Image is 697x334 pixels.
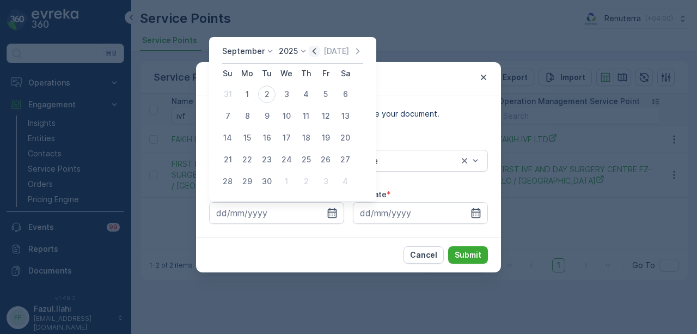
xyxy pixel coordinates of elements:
div: 17 [278,129,295,147]
div: 5 [317,86,334,103]
div: 20 [337,129,354,147]
div: 22 [239,151,256,168]
th: Thursday [296,64,316,83]
div: 2 [258,86,276,103]
div: 30 [258,173,276,190]
th: Sunday [218,64,237,83]
div: 21 [219,151,236,168]
th: Friday [316,64,335,83]
div: 13 [337,107,354,125]
p: 2025 [279,46,298,57]
div: 6 [337,86,354,103]
p: Submit [455,250,481,260]
div: 16 [258,129,276,147]
button: Submit [448,246,488,264]
div: 1 [239,86,256,103]
div: 19 [317,129,334,147]
div: 24 [278,151,295,168]
div: 11 [297,107,315,125]
div: 25 [297,151,315,168]
div: 3 [317,173,334,190]
th: Saturday [335,64,355,83]
div: 14 [219,129,236,147]
div: 8 [239,107,256,125]
div: 7 [219,107,236,125]
div: 18 [297,129,315,147]
div: 31 [219,86,236,103]
div: 2 [297,173,315,190]
div: 9 [258,107,276,125]
div: 28 [219,173,236,190]
div: 23 [258,151,276,168]
div: 12 [317,107,334,125]
div: 29 [239,173,256,190]
div: 4 [337,173,354,190]
button: Cancel [403,246,444,264]
th: Wednesday [277,64,296,83]
p: [DATE] [323,46,349,57]
div: 27 [337,151,354,168]
div: 26 [317,151,334,168]
th: Monday [237,64,257,83]
input: dd/mm/yyyy [353,202,488,224]
div: 3 [278,86,295,103]
div: 15 [239,129,256,147]
input: dd/mm/yyyy [209,202,344,224]
p: September [222,46,265,57]
div: 10 [278,107,295,125]
p: Cancel [410,250,437,260]
th: Tuesday [257,64,277,83]
div: 1 [278,173,295,190]
div: 4 [297,86,315,103]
